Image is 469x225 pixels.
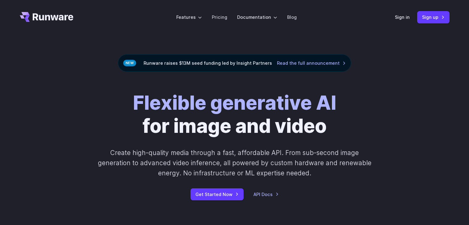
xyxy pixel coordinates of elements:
[277,59,346,67] a: Read the full announcement
[417,11,450,23] a: Sign up
[212,14,227,21] a: Pricing
[237,14,277,21] label: Documentation
[395,14,410,21] a: Sign in
[287,14,297,21] a: Blog
[118,54,351,72] div: Runware raises $13M seed funding led by Insight Partners
[176,14,202,21] label: Features
[253,191,279,198] a: API Docs
[133,91,336,114] strong: Flexible generative AI
[20,12,73,22] a: Go to /
[133,92,336,138] h1: for image and video
[97,148,372,178] p: Create high-quality media through a fast, affordable API. From sub-second image generation to adv...
[191,188,244,200] a: Get Started Now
